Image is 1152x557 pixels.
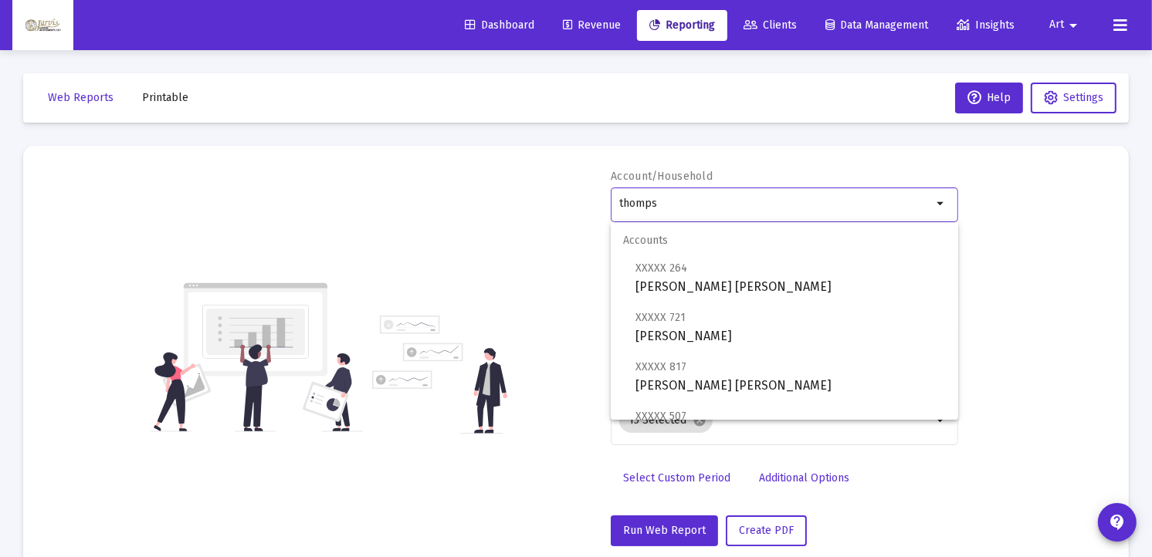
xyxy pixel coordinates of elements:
span: Settings [1063,91,1103,104]
label: Account/Household [611,170,713,183]
a: Reporting [637,10,727,41]
span: Data Management [825,19,928,32]
button: Art [1031,9,1101,40]
a: Dashboard [452,10,547,41]
a: Revenue [551,10,633,41]
span: Run Web Report [623,524,706,537]
span: [PERSON_NAME] [635,407,946,444]
span: Select Custom Period [623,471,730,484]
mat-chip-list: Selection [619,405,932,436]
mat-icon: arrow_drop_down [932,411,950,430]
span: [PERSON_NAME] [PERSON_NAME] [635,258,946,296]
span: Accounts [611,222,958,259]
span: Web Reports [48,91,114,104]
img: reporting [151,281,363,434]
a: Insights [944,10,1027,41]
span: Help [967,91,1011,104]
span: XXXXX 817 [635,360,686,373]
img: Dashboard [24,10,62,41]
span: [PERSON_NAME] [PERSON_NAME] [635,357,946,395]
span: Insights [957,19,1015,32]
span: [PERSON_NAME] [635,308,946,346]
input: Search or select an account or household [619,197,932,210]
mat-icon: contact_support [1108,513,1127,532]
a: Data Management [813,10,940,41]
button: Web Reports [36,83,126,113]
span: Clients [744,19,797,32]
button: Help [955,83,1023,113]
span: Additional Options [759,471,849,484]
mat-icon: cancel [693,414,706,427]
a: Clients [731,10,809,41]
img: reporting-alt [372,316,507,434]
span: XXXXX 264 [635,262,687,275]
span: Create PDF [739,524,794,537]
span: XXXXX 507 [635,410,686,423]
mat-icon: arrow_drop_down [1064,10,1083,41]
mat-icon: arrow_drop_down [932,194,950,213]
button: Settings [1031,83,1116,113]
span: Art [1049,19,1064,32]
mat-chip: 15 Selected [619,408,713,433]
span: Dashboard [465,19,534,32]
button: Printable [130,83,201,113]
span: Reporting [649,19,715,32]
button: Create PDF [726,515,807,546]
span: Revenue [563,19,621,32]
span: XXXXX 721 [635,311,686,324]
span: Printable [142,91,188,104]
button: Run Web Report [611,515,718,546]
